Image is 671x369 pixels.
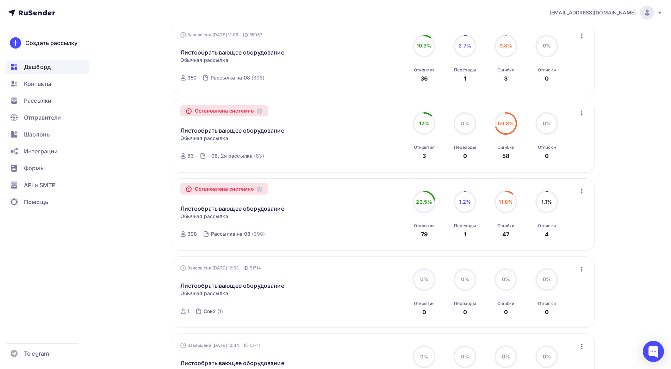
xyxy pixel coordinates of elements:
span: 0.8% [499,43,512,49]
div: Отписки [538,301,556,306]
span: 0% [543,43,551,49]
span: 69.8% [498,120,514,126]
div: 3 [504,74,508,83]
span: 1.2% [459,199,471,205]
div: 1 [464,74,466,83]
div: Создать рассылку [25,39,77,47]
span: [EMAIL_ADDRESS][DOMAIN_NAME] [549,9,636,16]
span: 0% [461,276,469,282]
div: 1 [187,308,190,315]
div: 4 [545,230,549,238]
div: Ошибки [497,145,514,150]
span: API и SMTP [24,181,55,189]
div: 3 [422,152,426,160]
div: Рассылка на 08 [211,230,250,237]
div: Переходы [454,301,476,306]
div: Сок2 [204,308,216,315]
span: Обычная рассылка [180,290,228,297]
a: Листообратывающее оборудование [180,359,284,367]
span: Обычная рассылка [180,213,228,220]
div: Завершена [DATE] 12:44 [180,342,261,349]
a: Контакты [6,77,89,91]
div: 350 [187,74,197,81]
a: Шаблоны [6,127,89,141]
span: Помощь [24,198,48,206]
span: ID [243,265,248,272]
a: Листообратывающее оборудование [180,204,284,213]
div: 0 [545,74,549,83]
div: Ошибки [497,301,514,306]
a: - 08, 2я рассылка (83) [207,150,265,161]
div: Открытия [414,145,435,150]
a: Рассылка на 08 (398) [210,228,266,240]
div: Ошибки [497,67,514,73]
span: 0% [543,354,551,360]
div: 83 [187,152,194,159]
span: 12% [419,120,429,126]
div: 0 [422,308,426,316]
div: Отписки [538,223,556,229]
div: 0 [463,152,467,160]
span: 55037 [249,31,263,38]
a: Дашборд [6,60,89,74]
a: [EMAIL_ADDRESS][DOMAIN_NAME] [549,6,663,20]
div: Открытия [414,301,435,306]
span: Формы [24,164,45,172]
div: Открытия [414,67,435,73]
span: 0% [543,120,551,126]
span: ID [244,342,249,349]
div: 398 [187,230,197,237]
a: Листообратывающее оборудование [180,281,284,290]
div: - 08, 2я рассылка [208,152,253,159]
span: Шаблоны [24,130,51,139]
span: 0% [420,276,428,282]
div: Остановлена системно [180,183,268,195]
div: 58 [502,152,509,160]
span: 0% [420,354,428,360]
span: 22.5% [416,199,432,205]
a: Рассылка на 08 (398) [210,72,266,83]
span: ID [243,31,248,38]
div: Переходы [454,145,476,150]
div: Завершена [DATE] 12:53 [180,265,261,272]
div: Рассылка на 08 [211,74,250,81]
div: Ошибки [497,223,514,229]
span: 0% [502,354,510,360]
div: Переходы [454,223,476,229]
a: Листообратывающее оборудование [180,48,284,57]
div: 0 [545,152,549,160]
div: Остановлена системно [180,105,268,116]
div: 1 [464,230,466,238]
div: Переходы [454,67,476,73]
div: 79 [421,230,428,238]
span: 0% [461,354,469,360]
div: Завершена [DATE] 11:06 [180,31,263,38]
div: (1) [217,308,223,315]
a: Рассылки [6,94,89,108]
span: Рассылки [24,96,51,105]
div: (398) [251,74,265,81]
span: 51714 [250,265,261,272]
span: Обычная рассылка [180,135,228,142]
div: 0 [463,308,467,316]
div: 0 [545,308,549,316]
span: 10.3% [417,43,432,49]
span: 0% [502,276,510,282]
div: Открытия [414,223,435,229]
div: (398) [252,230,265,237]
div: (83) [254,152,264,159]
div: 47 [502,230,509,238]
a: Формы [6,161,89,175]
span: 0% [543,276,551,282]
span: 51711 [250,342,261,349]
div: 0 [504,308,508,316]
span: 2.7% [459,43,471,49]
span: 11.8% [499,199,513,205]
span: Обычная рассылка [180,57,228,64]
span: Контакты [24,79,51,88]
span: Telegram [24,349,49,358]
span: 1.1% [541,199,552,205]
span: Отправители [24,113,61,122]
span: Интеграции [24,147,58,155]
span: 0% [461,120,469,126]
